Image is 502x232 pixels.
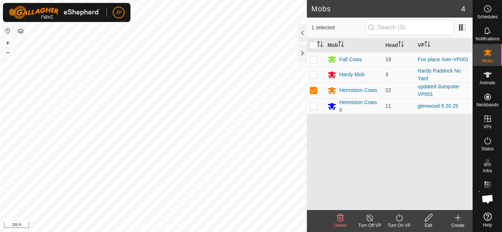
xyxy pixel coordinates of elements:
[311,24,365,32] span: 1 selected
[384,222,414,229] div: Turn On VP
[16,27,25,36] button: Map Layers
[418,68,461,81] a: Hardy Paddock No Yard
[483,125,491,129] span: VPs
[324,38,382,52] th: Mob
[424,42,430,48] p-sorticon: Activate to sort
[3,48,12,57] button: –
[3,26,12,35] button: Reset Map
[483,223,492,227] span: Help
[365,20,454,35] input: Search (S)
[477,188,499,210] a: Open chat
[461,3,465,14] span: 4
[383,38,415,52] th: Head
[339,56,362,63] div: Fall Cows
[481,147,494,151] span: Status
[473,210,502,230] a: Help
[125,222,152,229] a: Privacy Policy
[386,56,391,62] span: 19
[482,59,493,63] span: Mobs
[478,191,496,195] span: Heatmap
[386,103,391,109] span: 11
[3,38,12,47] button: +
[9,6,101,19] img: Gallagher Logo
[339,86,377,94] div: Hermiston Cows
[418,103,459,109] a: glenwood 8 20 25
[483,169,492,173] span: Infra
[116,9,122,16] span: JP
[317,42,323,48] p-sorticon: Activate to sort
[480,81,495,85] span: Animals
[339,71,364,78] div: Hardy Mob
[476,37,499,41] span: Notifications
[415,38,473,52] th: VP
[443,222,473,229] div: Create
[334,223,347,228] span: Delete
[414,222,443,229] div: Edit
[398,42,404,48] p-sorticon: Activate to sort
[338,42,344,48] p-sorticon: Activate to sort
[311,4,461,13] h2: Mobs
[355,222,384,229] div: Turn Off VP
[418,56,469,62] a: Fox place river-VP001
[339,99,379,114] div: Hermiston Cows II
[161,222,182,229] a: Contact Us
[418,84,460,97] a: updated dumpsite-VP001
[386,71,388,77] span: 3
[477,15,498,19] span: Schedules
[386,87,391,93] span: 22
[476,103,498,107] span: Neckbands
